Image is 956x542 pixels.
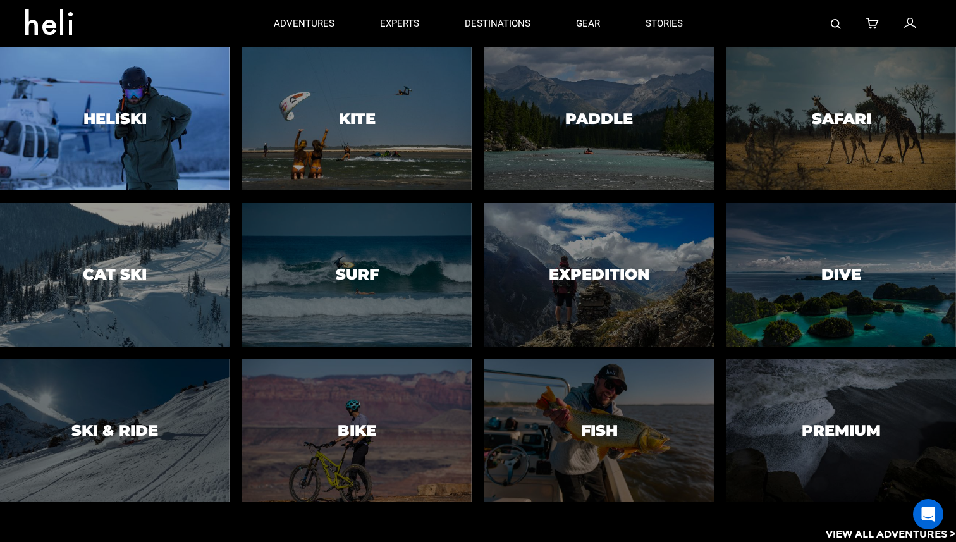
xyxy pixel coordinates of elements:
[83,111,147,127] h3: Heliski
[71,422,158,439] h3: Ski & Ride
[339,111,376,127] h3: Kite
[565,111,633,127] h3: Paddle
[274,17,334,30] p: adventures
[802,422,881,439] h3: Premium
[913,499,943,529] div: Open Intercom Messenger
[336,266,379,283] h3: Surf
[726,359,956,502] a: PremiumPremium image
[826,527,956,542] p: View All Adventures >
[581,422,618,439] h3: Fish
[83,266,147,283] h3: Cat Ski
[380,17,419,30] p: experts
[821,266,861,283] h3: Dive
[812,111,871,127] h3: Safari
[549,266,649,283] h3: Expedition
[831,19,841,29] img: search-bar-icon.svg
[338,422,376,439] h3: Bike
[465,17,530,30] p: destinations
